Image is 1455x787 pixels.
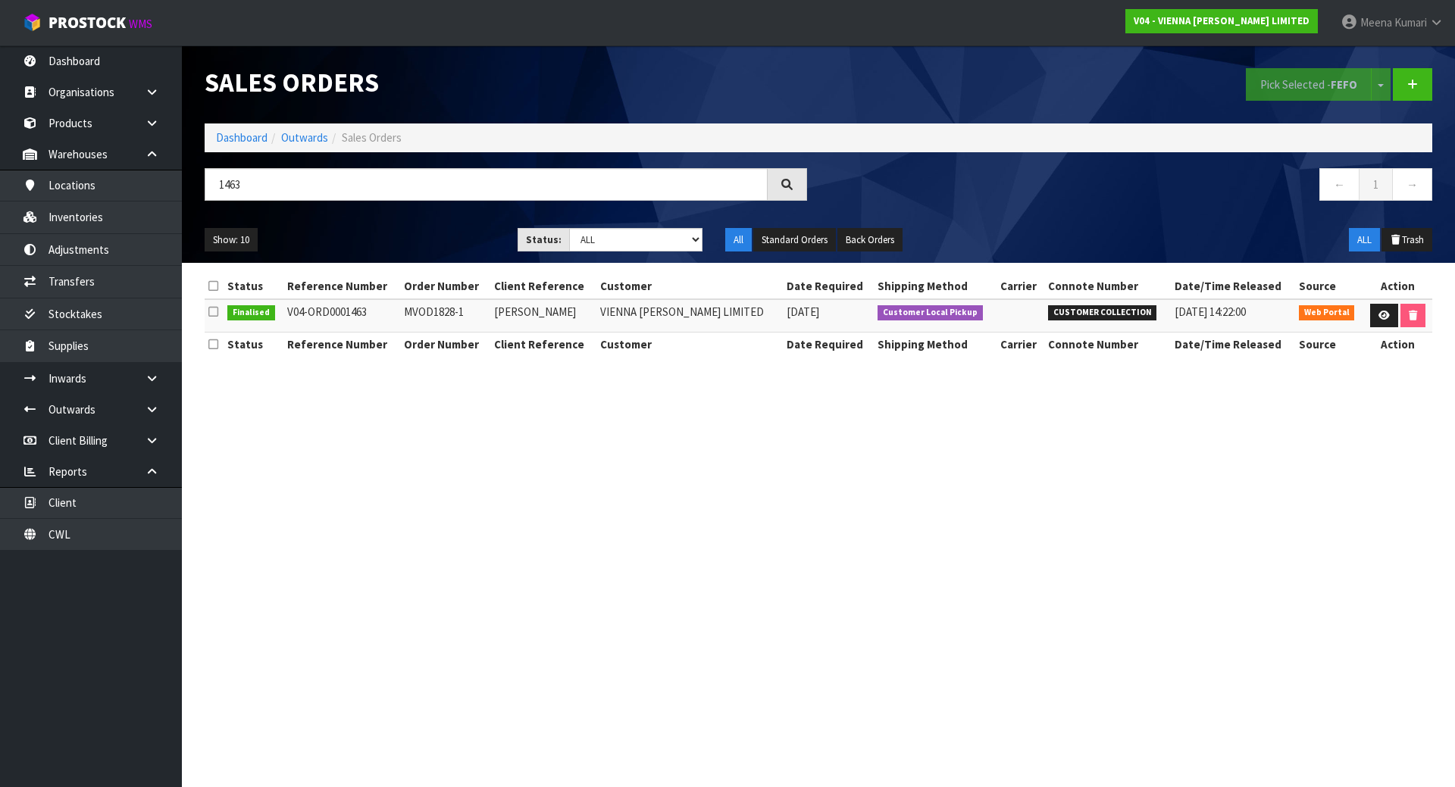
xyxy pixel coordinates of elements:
[216,130,268,145] a: Dashboard
[753,228,836,252] button: Standard Orders
[283,299,400,332] td: V04-ORD0001463
[1394,15,1427,30] span: Kumari
[205,68,807,97] h1: Sales Orders
[205,228,258,252] button: Show: 10
[874,332,996,356] th: Shipping Method
[1360,15,1392,30] span: Meena
[526,233,562,246] strong: Status:
[1175,304,1246,319] span: [DATE] 14:22:00
[596,274,783,298] th: Customer
[283,274,400,298] th: Reference Number
[1048,305,1157,320] span: CUSTOMER COLLECTION
[1295,274,1364,298] th: Source
[224,332,283,356] th: Status
[227,305,275,320] span: Finalised
[787,304,819,319] span: [DATE]
[783,274,875,298] th: Date Required
[400,274,490,298] th: Order Number
[1359,168,1393,201] a: 1
[23,13,42,32] img: cube-alt.png
[224,274,283,298] th: Status
[997,274,1044,298] th: Carrier
[596,299,783,332] td: VIENNA [PERSON_NAME] LIMITED
[1381,228,1432,252] button: Trash
[1171,274,1295,298] th: Date/Time Released
[1299,305,1355,320] span: Web Portal
[596,332,783,356] th: Customer
[342,130,402,145] span: Sales Orders
[1392,168,1432,201] a: →
[490,332,596,356] th: Client Reference
[400,332,490,356] th: Order Number
[1125,9,1318,33] a: V04 - VIENNA [PERSON_NAME] LIMITED
[281,130,328,145] a: Outwards
[837,228,903,252] button: Back Orders
[1349,228,1380,252] button: ALL
[1331,77,1357,92] strong: FEFO
[1246,68,1372,101] button: Pick Selected -FEFO
[1171,332,1295,356] th: Date/Time Released
[48,13,126,33] span: ProStock
[1364,332,1432,356] th: Action
[783,332,875,356] th: Date Required
[725,228,752,252] button: All
[1319,168,1360,201] a: ←
[1044,274,1171,298] th: Connote Number
[997,332,1044,356] th: Carrier
[283,332,400,356] th: Reference Number
[400,299,490,332] td: MVOD1828-1
[874,274,996,298] th: Shipping Method
[129,17,152,31] small: WMS
[1134,14,1309,27] strong: V04 - VIENNA [PERSON_NAME] LIMITED
[1295,332,1364,356] th: Source
[490,274,596,298] th: Client Reference
[205,168,768,201] input: Search sales orders
[1044,332,1171,356] th: Connote Number
[878,305,983,320] span: Customer Local Pickup
[830,168,1432,205] nav: Page navigation
[490,299,596,332] td: [PERSON_NAME]
[1364,274,1432,298] th: Action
